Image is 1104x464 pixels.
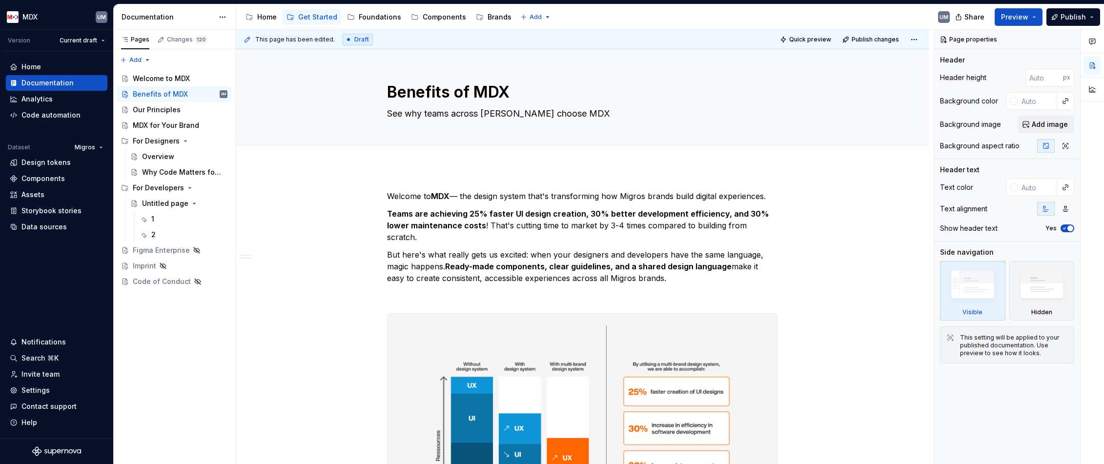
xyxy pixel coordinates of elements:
div: Analytics [21,94,53,104]
div: Background aspect ratio [940,141,1020,151]
a: Foundations [343,9,405,25]
a: Figma Enterprise [117,242,231,258]
a: Our Principles [117,102,231,118]
div: Background color [940,96,998,106]
input: Auto [1018,92,1057,110]
a: Assets [6,187,107,202]
div: Contact support [21,402,77,411]
div: Design tokens [21,158,71,167]
div: Storybook stories [21,206,82,216]
strong: Teams are achieving 25% faster UI design creation, 30% better development efficiency, and 30% low... [387,209,771,230]
a: Overview [126,149,231,164]
div: Page tree [242,7,515,27]
div: UM [97,13,106,21]
p: ! That's cutting time to market by 3-4 times compared to building from scratch. [387,208,777,243]
span: Publish changes [852,36,899,43]
a: Welcome to MDX [117,71,231,86]
button: Quick preview [777,33,836,46]
textarea: Benefits of MDX [385,81,776,104]
div: MDX [22,12,38,22]
button: Add [517,10,554,24]
a: Home [6,59,107,75]
div: For Developers [117,180,231,196]
a: Benefits of MDXUM [117,86,231,102]
a: Untitled page [126,196,231,211]
div: Dataset [8,143,30,151]
svg: Supernova Logo [32,446,81,456]
strong: Ready-made components, clear guidelines, and a shared design language [445,262,732,271]
a: Storybook stories [6,203,107,219]
div: Settings [21,385,50,395]
strong: MDX [431,191,450,201]
input: Auto [1018,179,1057,196]
a: 2 [136,227,231,242]
div: Documentation [122,12,214,22]
div: Hidden [1031,308,1052,316]
div: For Designers [133,136,180,146]
div: Get Started [298,12,337,22]
div: Side navigation [940,247,994,257]
div: Why Code Matters for Designers [142,167,223,177]
div: Header text [940,165,980,175]
a: Design tokens [6,155,107,170]
a: Code automation [6,107,107,123]
div: Version [8,37,30,44]
div: Text color [940,182,973,192]
span: Preview [1001,12,1028,22]
div: Invite team [21,369,60,379]
span: Quick preview [789,36,831,43]
div: Foundations [359,12,401,22]
button: Publish changes [839,33,903,46]
textarea: See why teams across [PERSON_NAME] choose MDX [385,106,776,121]
a: Components [6,171,107,186]
div: Visible [962,308,982,316]
div: UM [940,13,948,21]
button: Add [117,53,154,67]
div: Code automation [21,110,81,120]
div: Home [21,62,41,72]
a: Brands [472,9,515,25]
div: Components [423,12,466,22]
div: UM [221,89,226,99]
span: Share [964,12,984,22]
label: Yes [1045,224,1057,232]
div: Code of Conduct [133,277,191,286]
a: Analytics [6,91,107,107]
div: Hidden [1009,261,1075,321]
button: Share [950,8,991,26]
div: Text alignment [940,204,987,214]
span: Migros [75,143,95,151]
div: For Developers [133,183,184,193]
button: Help [6,415,107,430]
div: Search ⌘K [21,353,59,363]
div: Notifications [21,337,66,347]
span: Add image [1032,120,1068,129]
div: 1 [151,214,154,224]
div: Data sources [21,222,67,232]
a: Home [242,9,281,25]
button: Publish [1046,8,1100,26]
div: Components [21,174,65,183]
button: MDXUM [2,6,111,27]
span: Current draft [60,37,97,44]
div: Welcome to MDX [133,74,190,83]
a: MDX for Your Brand [117,118,231,133]
button: Notifications [6,334,107,350]
a: Documentation [6,75,107,91]
span: This page has been edited. [255,36,335,43]
a: Why Code Matters for Designers [126,164,231,180]
div: Header height [940,73,986,82]
div: Our Principles [133,105,181,115]
button: Add image [1018,116,1074,133]
div: Imprint [133,261,156,271]
button: Migros [70,141,107,154]
div: Changes [167,36,207,43]
div: This setting will be applied to your published documentation. Use preview to see how it looks. [960,334,1068,357]
div: Benefits of MDX [133,89,188,99]
button: Preview [995,8,1043,26]
p: But here's what really gets us excited: when your designers and developers have the same language... [387,249,777,284]
span: 120 [195,36,207,43]
div: MDX for Your Brand [133,121,199,130]
div: Background image [940,120,1001,129]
